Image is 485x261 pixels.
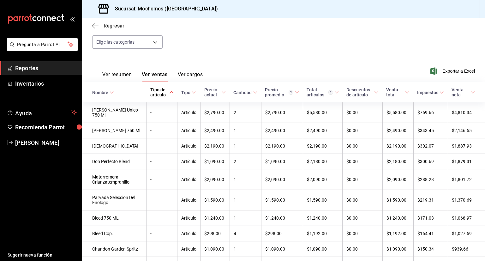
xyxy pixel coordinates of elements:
td: - [147,154,177,169]
td: $2,090.00 [261,169,303,190]
td: $2,490.00 [261,123,303,138]
td: $939.66 [448,241,485,257]
span: Reportes [15,64,77,72]
span: Tipo [181,90,196,95]
button: open_drawer_menu [69,16,75,21]
td: $1,590.00 [382,190,413,210]
td: $1,590.00 [201,190,230,210]
td: $171.03 [413,210,448,226]
span: Venta neta [452,87,475,97]
td: $0.00 [343,241,382,257]
td: $2,790.00 [201,102,230,123]
div: Venta total [386,87,404,97]
span: Impuestos [417,90,444,95]
td: Artículo [177,102,201,123]
span: Cantidad [233,90,257,95]
td: $1,240.00 [201,210,230,226]
td: $1,090.00 [201,241,230,257]
td: $0.00 [343,190,382,210]
td: $2,490.00 [201,123,230,138]
td: $1,027.59 [448,226,485,241]
td: $1,192.00 [303,226,343,241]
span: Inventarios [15,79,77,88]
div: Precio promedio [265,87,293,97]
td: $2,190.00 [201,138,230,154]
td: [PERSON_NAME] Unico 750 Ml [82,102,147,123]
td: $0.00 [343,169,382,190]
td: $2,190.00 [303,138,343,154]
td: Artículo [177,226,201,241]
td: - [147,169,177,190]
td: $2,090.00 [201,169,230,190]
td: Artículo [177,154,201,169]
td: Don Perfecto Blend [82,154,147,169]
td: $1,090.00 [201,154,230,169]
td: $1,887.93 [448,138,485,154]
td: $0.00 [343,210,382,226]
td: $1,192.00 [382,226,413,241]
button: Regresar [92,23,124,29]
td: $164.41 [413,226,448,241]
td: 1 [230,169,261,190]
td: 2 [230,102,261,123]
td: $1,090.00 [261,154,303,169]
h3: Sucursal: Mochomos ([GEOGRAPHIC_DATA]) [110,5,218,13]
td: Artículo [177,190,201,210]
td: Artículo [177,210,201,226]
td: $150.34 [413,241,448,257]
td: Parvada Seleccion Del Enologo [82,190,147,210]
td: Artículo [177,138,201,154]
td: $1,240.00 [261,210,303,226]
td: $2,090.00 [382,169,413,190]
td: 4 [230,226,261,241]
a: Pregunta a Parrot AI [4,46,78,52]
td: Bleed Cop. [82,226,147,241]
td: $1,590.00 [303,190,343,210]
td: $1,090.00 [261,241,303,257]
div: Impuestos [417,90,438,95]
td: $288.28 [413,169,448,190]
span: Descuentos de artículo [346,87,379,97]
td: [PERSON_NAME] 750 Ml [82,123,147,138]
td: Bleed 750 ML [82,210,147,226]
td: Artículo [177,241,201,257]
td: [DEMOGRAPHIC_DATA] [82,138,147,154]
span: Venta total [386,87,410,97]
td: $298.00 [201,226,230,241]
td: $1,240.00 [303,210,343,226]
td: $2,790.00 [261,102,303,123]
td: - [147,123,177,138]
td: $1,879.31 [448,154,485,169]
td: $2,180.00 [303,154,343,169]
button: Exportar a Excel [432,67,475,75]
button: Ver resumen [102,71,132,82]
div: Tipo de artículo [150,87,168,97]
span: Total artículos [307,87,339,97]
td: $1,801.72 [448,169,485,190]
td: $2,146.55 [448,123,485,138]
td: $343.45 [413,123,448,138]
td: 1 [230,210,261,226]
td: $2,190.00 [261,138,303,154]
button: Ver ventas [142,71,168,82]
td: $298.00 [261,226,303,241]
td: $2,180.00 [382,154,413,169]
td: - [147,190,177,210]
div: Total artículos [307,87,333,97]
td: - [147,226,177,241]
span: Tipo de artículo [150,87,174,97]
span: Precio promedio [265,87,299,97]
span: Sugerir nueva función [8,252,77,258]
td: $5,580.00 [303,102,343,123]
td: 1 [230,190,261,210]
td: $219.31 [413,190,448,210]
div: Nombre [92,90,108,95]
span: Regresar [104,23,124,29]
td: $2,490.00 [303,123,343,138]
div: Venta neta [452,87,469,97]
span: Elige las categorías [96,39,135,45]
td: 2 [230,154,261,169]
td: $0.00 [343,226,382,241]
div: Cantidad [233,90,252,95]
